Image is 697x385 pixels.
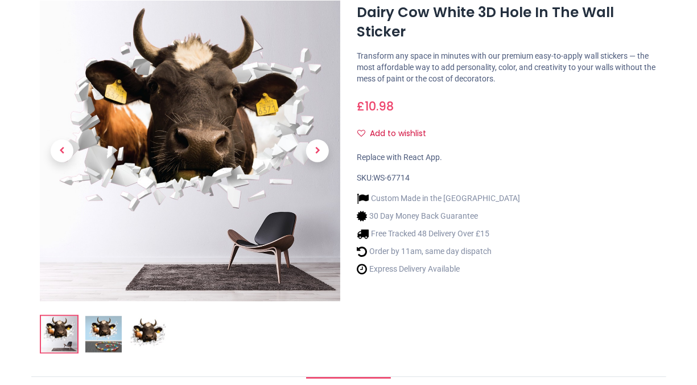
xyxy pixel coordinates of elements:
[358,129,366,137] i: Add to wishlist
[374,173,410,182] span: WS-67714
[357,124,436,144] button: Add to wishlistAdd to wishlist
[40,46,85,256] a: Previous
[357,263,521,275] li: Express Delivery Available
[85,316,122,353] img: WS-67714-02
[306,140,329,162] span: Next
[365,98,394,114] span: 10.98
[357,245,521,257] li: Order by 11am, same day dispatch
[40,1,340,301] img: Dairy Cow White 3D Hole In The Wall Sticker
[357,152,658,163] div: Replace with React App.
[357,192,521,204] li: Custom Made in the [GEOGRAPHIC_DATA]
[51,140,73,162] span: Previous
[357,228,521,240] li: Free Tracked 48 Delivery Over £15
[130,316,166,353] img: WS-67714-03
[41,316,77,353] img: Dairy Cow White 3D Hole In The Wall Sticker
[357,3,658,42] h1: Dairy Cow White 3D Hole In The Wall Sticker
[357,98,394,114] span: £
[295,46,340,256] a: Next
[357,173,658,184] div: SKU:
[357,210,521,222] li: 30 Day Money Back Guarantee
[357,51,658,84] p: Transform any space in minutes with our premium easy-to-apply wall stickers — the most affordable...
